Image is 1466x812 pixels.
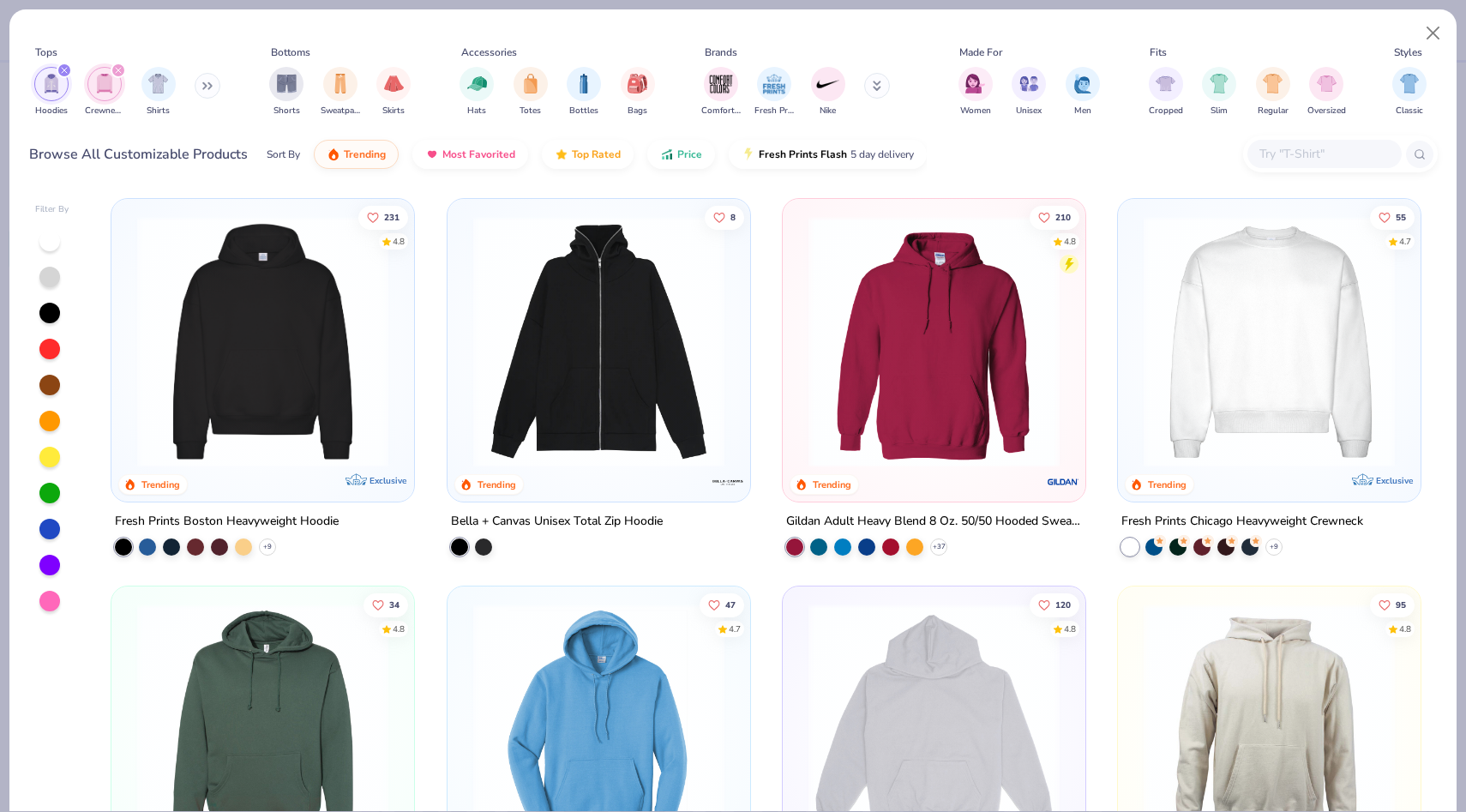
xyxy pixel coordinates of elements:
[742,147,755,161] img: flash.gif
[759,147,847,161] span: Fresh Prints Flash
[376,67,411,117] button: filter button
[850,145,914,165] span: 5 day delivery
[141,67,176,117] button: filter button
[1012,67,1046,117] div: filter for Unisex
[1270,542,1278,552] span: + 9
[1055,601,1071,610] span: 120
[147,105,170,117] span: Shirts
[267,147,300,162] div: Sort By
[467,74,487,93] img: Hats Image
[384,213,400,221] span: 231
[425,147,439,161] img: most_fav.gif
[1210,74,1229,93] img: Slim Image
[461,45,517,60] div: Accessories
[1400,74,1420,93] img: Classic Image
[711,465,745,499] img: Bella + Canvas logo
[621,67,655,117] div: filter for Bags
[344,147,386,161] span: Trending
[965,74,985,93] img: Women Image
[141,67,176,117] div: filter for Shirts
[269,67,303,117] div: filter for Shorts
[1370,205,1415,229] button: Like
[567,67,601,117] div: filter for Bottles
[85,105,124,117] span: Crewnecks
[754,67,794,117] button: filter button
[811,67,845,117] div: filter for Nike
[724,601,735,610] span: 47
[728,623,740,636] div: 4.7
[1256,67,1290,117] div: filter for Regular
[574,74,593,93] img: Bottles Image
[1149,105,1183,117] span: Cropped
[1074,105,1091,117] span: Men
[376,67,411,117] div: filter for Skirts
[701,67,741,117] button: filter button
[1399,235,1411,248] div: 4.7
[393,235,405,248] div: 4.8
[1417,17,1450,50] button: Close
[705,45,737,60] div: Brands
[273,105,300,117] span: Shorts
[1211,105,1228,117] span: Slim
[35,105,68,117] span: Hoodies
[460,67,494,117] div: filter for Hats
[1046,465,1080,499] img: Gildan logo
[1064,623,1076,636] div: 4.8
[1030,205,1079,229] button: Like
[677,147,702,161] span: Price
[514,67,548,117] button: filter button
[761,71,787,97] img: Fresh Prints Image
[1317,74,1337,93] img: Oversized Image
[393,623,405,636] div: 4.8
[708,71,734,97] img: Comfort Colors Image
[363,593,408,617] button: Like
[1068,216,1337,467] img: a164e800-7022-4571-a324-30c76f641635
[271,45,310,60] div: Bottoms
[1121,511,1363,532] div: Fresh Prints Chicago Heavyweight Crewneck
[555,147,568,161] img: TopRated.gif
[1055,213,1071,221] span: 210
[1066,67,1100,117] button: filter button
[1370,593,1415,617] button: Like
[148,74,168,93] img: Shirts Image
[1258,144,1390,164] input: Try "T-Shirt"
[647,140,715,169] button: Price
[754,67,794,117] div: filter for Fresh Prints
[628,105,647,117] span: Bags
[1202,67,1236,117] div: filter for Slim
[314,140,399,169] button: Trending
[701,105,741,117] span: Comfort Colors
[1019,74,1039,93] img: Unisex Image
[811,67,845,117] button: filter button
[1396,213,1406,221] span: 55
[95,74,114,93] img: Crewnecks Image
[730,213,735,221] span: 8
[1016,105,1042,117] span: Unisex
[800,216,1068,467] img: 01756b78-01f6-4cc6-8d8a-3c30c1a0c8ac
[786,511,1082,532] div: Gildan Adult Heavy Blend 8 Oz. 50/50 Hooded Sweatshirt
[389,601,400,610] span: 34
[327,147,340,161] img: trending.gif
[1150,45,1167,60] div: Fits
[412,140,528,169] button: Most Favorited
[729,140,927,169] button: Fresh Prints Flash5 day delivery
[1376,475,1413,486] span: Exclusive
[959,45,1002,60] div: Made For
[542,140,634,169] button: Top Rated
[1135,216,1403,467] img: 1358499d-a160-429c-9f1e-ad7a3dc244c9
[820,105,836,117] span: Nike
[42,74,61,93] img: Hoodies Image
[621,67,655,117] button: filter button
[1392,67,1427,117] div: filter for Classic
[358,205,408,229] button: Like
[1156,74,1175,93] img: Cropped Image
[754,105,794,117] span: Fresh Prints
[1149,67,1183,117] button: filter button
[263,542,272,552] span: + 9
[467,105,486,117] span: Hats
[331,74,350,93] img: Sweatpants Image
[35,45,57,60] div: Tops
[115,511,339,532] div: Fresh Prints Boston Heavyweight Hoodie
[321,67,360,117] div: filter for Sweatpants
[1256,67,1290,117] button: filter button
